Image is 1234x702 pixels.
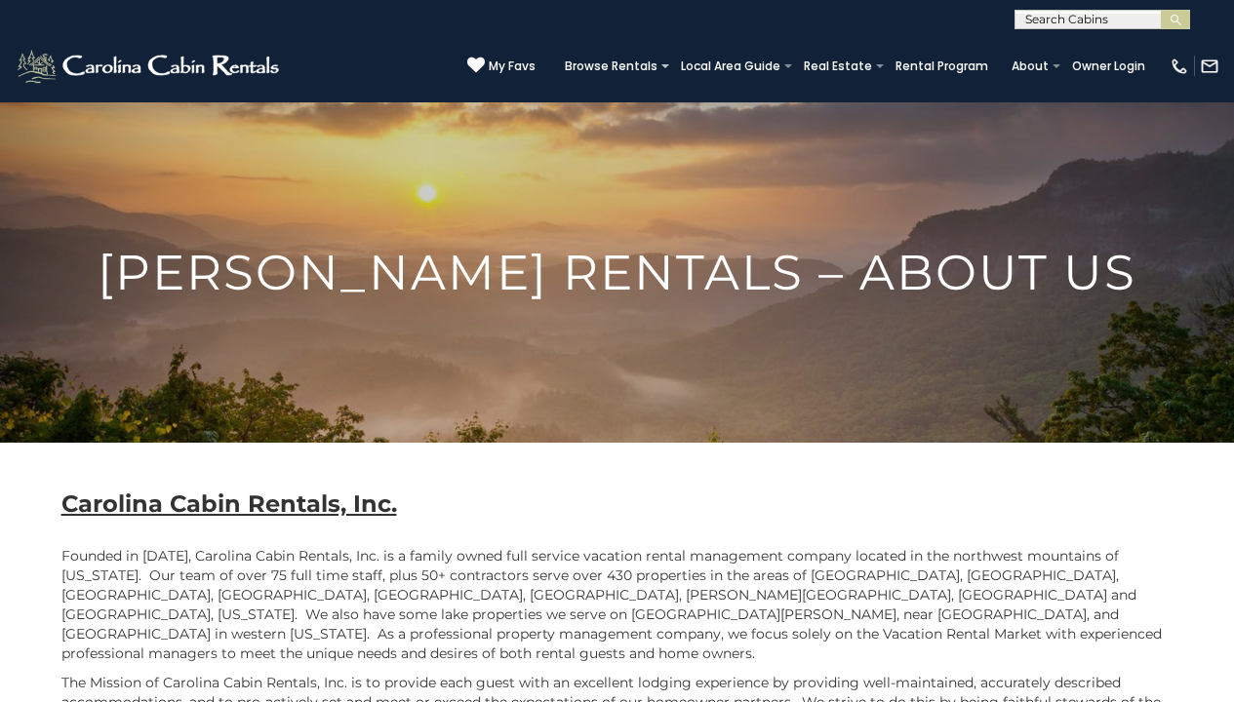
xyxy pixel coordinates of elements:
span: My Favs [489,58,536,75]
a: About [1002,53,1058,80]
img: phone-regular-white.png [1170,57,1189,76]
a: My Favs [467,57,536,76]
img: White-1-2.png [15,47,285,86]
img: mail-regular-white.png [1200,57,1219,76]
b: Carolina Cabin Rentals, Inc. [61,489,397,518]
p: Founded in [DATE], Carolina Cabin Rentals, Inc. is a family owned full service vacation rental ma... [61,546,1174,663]
a: Browse Rentals [555,53,667,80]
a: Local Area Guide [671,53,790,80]
a: Owner Login [1062,53,1155,80]
a: Rental Program [886,53,998,80]
a: Real Estate [794,53,882,80]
